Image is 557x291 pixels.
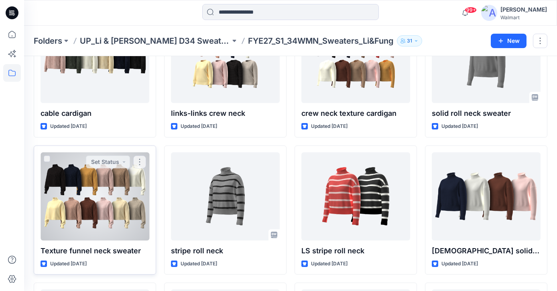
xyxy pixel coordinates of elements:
[171,15,280,103] a: links-links crew neck
[397,35,422,46] button: 31
[311,122,348,131] p: Updated [DATE]
[248,35,394,46] p: FYE27_S1_34WMN_Sweaters_Li&Fung
[311,260,348,268] p: Updated [DATE]
[181,122,217,131] p: Updated [DATE]
[491,34,527,48] button: New
[171,108,280,119] p: links-links crew neck
[432,15,541,103] a: solid roll neck sweater
[500,14,547,20] div: Walmart
[41,245,149,257] p: Texture funnel neck sweater
[465,7,477,13] span: 99+
[41,108,149,119] p: cable cardigan
[432,245,541,257] p: [DEMOGRAPHIC_DATA] solid roll neck sweater
[500,5,547,14] div: [PERSON_NAME]
[50,260,87,268] p: Updated [DATE]
[171,245,280,257] p: stripe roll neck
[432,108,541,119] p: solid roll neck sweater
[301,152,410,240] a: LS stripe roll neck
[441,260,478,268] p: Updated [DATE]
[171,152,280,240] a: stripe roll neck
[432,152,541,240] a: Ladies solid roll neck sweater
[301,15,410,103] a: crew neck texture cardigan
[181,260,217,268] p: Updated [DATE]
[441,122,478,131] p: Updated [DATE]
[301,245,410,257] p: LS stripe roll neck
[301,108,410,119] p: crew neck texture cardigan
[80,35,230,46] a: UP_Li & [PERSON_NAME] D34 Sweaters
[481,5,497,21] img: avatar
[34,35,62,46] a: Folders
[407,36,412,45] p: 31
[50,122,87,131] p: Updated [DATE]
[41,152,149,240] a: Texture funnel neck sweater
[41,15,149,103] a: cable cardigan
